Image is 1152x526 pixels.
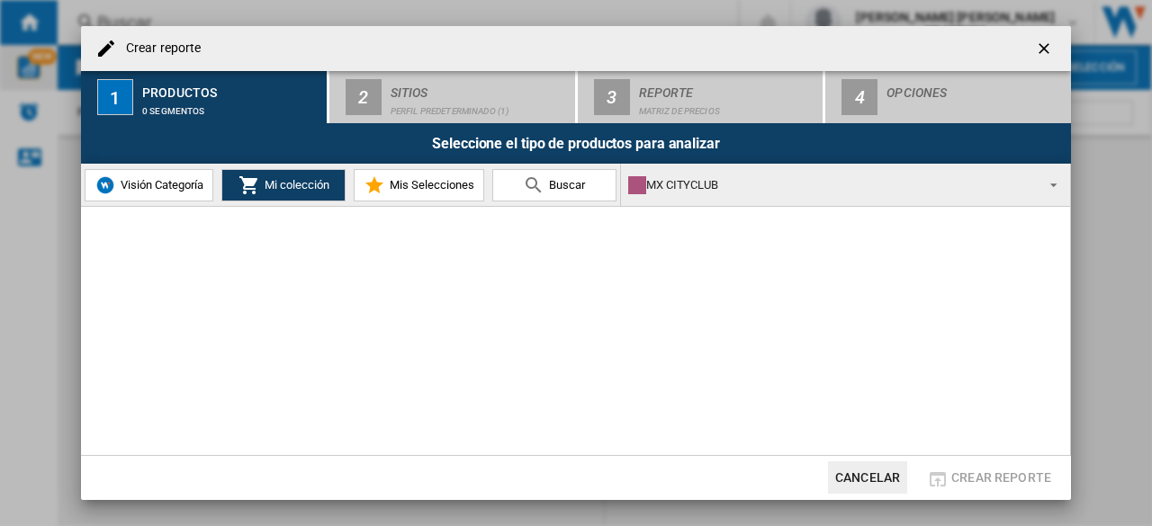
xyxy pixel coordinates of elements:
button: 2 Sitios Perfil predeterminado (1) [329,71,577,123]
div: Matriz de precios [639,97,816,116]
button: 3 Reporte Matriz de precios [578,71,825,123]
div: Seleccione el tipo de productos para analizar [81,123,1071,164]
div: 2 [346,79,382,115]
button: Crear reporte [922,461,1057,494]
div: Opciones [886,78,1064,97]
span: Crear reporte [951,470,1051,485]
button: 4 Opciones [825,71,1071,123]
div: MX CITYCLUB [628,173,1034,198]
div: Productos [142,78,319,97]
button: Mis Selecciones [354,169,484,201]
span: Mi colección [260,178,329,192]
ng-md-icon: getI18NText('BUTTONS.CLOSE_DIALOG') [1035,40,1057,61]
div: Reporte [639,78,816,97]
button: Cancelar [828,461,907,494]
span: Buscar [544,178,585,192]
button: getI18NText('BUTTONS.CLOSE_DIALOG') [1028,31,1064,67]
span: Mis Selecciones [385,178,474,192]
div: Sitios [391,78,568,97]
div: 0 segmentos [142,97,319,116]
img: wiser-icon-blue.png [94,174,116,196]
div: Perfil predeterminado (1) [391,97,568,116]
div: 3 [594,79,630,115]
span: Visión Categoría [116,178,203,192]
button: 1 Productos 0 segmentos [81,71,328,123]
button: Mi colección [221,169,346,201]
div: 4 [841,79,877,115]
div: 1 [97,79,133,115]
button: Buscar [492,169,616,201]
h4: Crear reporte [117,40,201,58]
button: Visión Categoría [85,169,213,201]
